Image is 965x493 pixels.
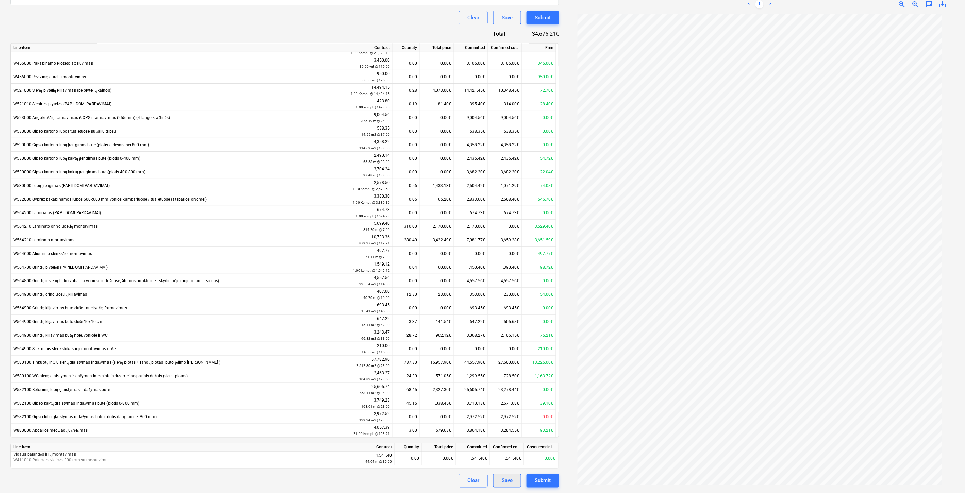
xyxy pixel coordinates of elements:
button: Save [493,474,521,488]
div: 1,541.40€ [456,452,490,465]
div: 0.00€ [422,452,456,465]
div: 2,463.27 [348,370,390,382]
div: 3,450.00 [348,57,390,70]
div: 5,699.40 [348,220,390,233]
div: 23,278.44€ [488,383,522,396]
div: 123.00€ [420,288,454,301]
a: Previous page [745,0,753,8]
a: Next page [766,0,775,8]
span: W580100 WC sienų glaistymas ir dažymas lateksiniais drėgmei atspariais dažais (sienų plotas) [13,374,188,378]
div: 14,421.45€ [454,84,488,97]
div: 10,348.45€ [488,84,522,97]
div: 0.00 [393,138,420,152]
div: 674.73 [348,207,390,219]
div: 0.00€ [522,111,556,124]
div: 2,106.15€ [488,328,522,342]
div: 2,671.68€ [488,396,522,410]
small: 40.70 m @ 10.00 [363,296,390,300]
div: 0.00 [393,206,420,220]
small: 104.82 m2 @ 23.50 [359,377,390,381]
div: 4,557.56 [348,275,390,287]
div: 2,170.00€ [454,220,488,233]
span: W456000 Revizinių durelių montavimas [13,74,86,79]
div: 310.00 [393,220,420,233]
div: 0.00€ [420,247,454,260]
div: 54.00€ [522,288,556,301]
div: 14,494.15 [348,84,390,97]
span: W530000 Gipso kartono lubų įrengimas bute (plotis didesnis nei 800 mm) [13,142,149,147]
small: 30.00 vnt @ 115.00 [360,65,390,68]
div: Confirmed costs [488,44,522,52]
span: Vidaus palangės ir jų montavimas [13,452,76,457]
span: W530000 Lubų įrengimas (PAPILDOMI PARDAVIMAI) [13,183,110,188]
div: 2,972.52€ [488,410,522,424]
div: 0.00€ [420,165,454,179]
div: 4,358.22 [348,139,390,151]
div: 25,605.74 [348,384,390,396]
div: 0.00€ [524,452,558,465]
div: 0.00€ [420,301,454,315]
div: 0.00€ [522,410,556,424]
div: Line-item [11,44,345,52]
div: Submit [535,476,551,485]
div: Quantity [395,443,422,452]
span: W456000 Pakabinamo klozeto apsiuvimas [13,61,93,66]
div: 1,299.55€ [454,369,488,383]
small: 1.00 Kompl. @ 3,380.30 [353,201,390,204]
small: 325.54 m2 @ 14.00 [359,282,390,286]
small: 71.11 m @ 7.00 [365,255,390,259]
small: 814.20 m @ 7.00 [363,228,390,232]
button: Submit [527,474,559,488]
div: 579.63€ [420,424,454,437]
div: 674.73€ [488,206,522,220]
div: 1,549.12 [348,261,390,274]
span: W523000 Angokraščių formavimas iš XPS ir armavimas (255 mm) (4 lango kraštinės) [13,115,170,120]
div: 39.10€ [522,396,556,410]
div: 737.30 [393,356,420,369]
div: 0.00€ [522,383,556,396]
div: 0.00€ [420,56,454,70]
div: 27,600.00€ [488,356,522,369]
span: W582100 Gipso kaktų glaistymas ir dažymas bute (plotis 0-800 mm) [13,401,139,406]
div: 1,541.40 [350,453,392,465]
span: W564800 Grindų ir sienų hidroizoliacija voniose ir dušuose, šilumos punkte ir el. skydininėje (pr... [13,278,219,283]
div: Quantity [393,44,420,52]
small: 15.41 m2 @ 45.00 [361,309,390,313]
div: 2,504.42€ [454,179,488,192]
div: 0.00 [393,247,420,260]
span: W564210 Laminato montavimas [13,238,74,242]
div: 3,682.20€ [454,165,488,179]
div: 3,422.49€ [420,233,454,247]
small: 14.00 vnt @ 15.00 [362,350,390,354]
div: 98.72€ [522,260,556,274]
span: zoom_out [911,0,919,8]
div: 57,782.90 [348,356,390,369]
div: 44,557.90€ [454,356,488,369]
div: 0.00 [393,342,420,356]
button: Save [493,11,521,24]
div: 950.00 [348,71,390,83]
div: 0.00 [393,274,420,288]
div: 3,068.27€ [454,328,488,342]
div: 0.00€ [420,410,454,424]
div: 0.00 [393,70,420,84]
span: W532000 Gyprex pakabinamos lubos 600x600 mm vonios kambariuose / tualetuose (atsparios drėgmei) [13,197,207,202]
div: 230.00€ [488,288,522,301]
div: 314.00€ [488,97,522,111]
div: 0.04 [393,260,420,274]
button: Clear [459,11,488,24]
div: 1,450.40€ [454,260,488,274]
span: W564900 Grindų klijavimas butų hole, vonioje ir WC [13,333,108,338]
small: 1.00 kompl. @ 423.80 [356,105,390,109]
div: 2,327.30€ [420,383,454,396]
div: Total [470,30,516,38]
div: 2,833.60€ [454,192,488,206]
button: Submit [527,11,559,24]
div: 345.00€ [522,56,556,70]
div: 2,435.42€ [488,152,522,165]
div: 3.00 [393,424,420,437]
div: 0.00€ [420,342,454,356]
div: Total price [422,443,456,452]
div: 12.30 [393,288,420,301]
small: 44.04 m @ 35.00 [365,460,392,464]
